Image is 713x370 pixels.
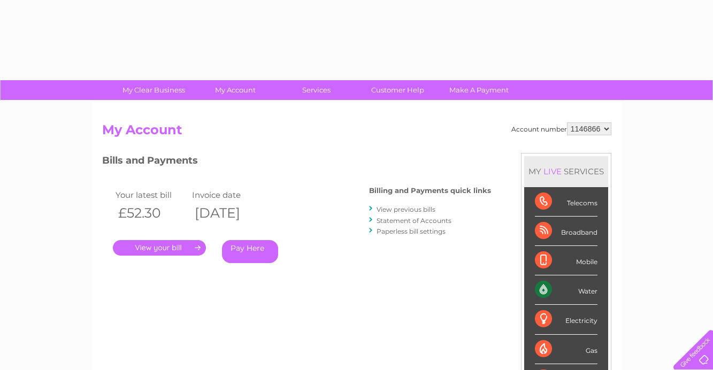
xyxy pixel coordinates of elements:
a: View previous bills [377,205,435,213]
h2: My Account [102,122,611,143]
div: Telecoms [535,187,597,217]
a: . [113,240,206,256]
div: Electricity [535,305,597,334]
a: Services [272,80,361,100]
a: Make A Payment [435,80,523,100]
div: Account number [511,122,611,135]
td: Invoice date [189,188,266,202]
a: Customer Help [354,80,442,100]
div: Gas [535,335,597,364]
a: My Clear Business [110,80,198,100]
a: Paperless bill settings [377,227,446,235]
h3: Bills and Payments [102,153,491,172]
th: [DATE] [189,202,266,224]
a: Pay Here [222,240,278,263]
td: Your latest bill [113,188,190,202]
h4: Billing and Payments quick links [369,187,491,195]
div: Broadband [535,217,597,246]
div: Water [535,275,597,305]
div: MY SERVICES [524,156,608,187]
th: £52.30 [113,202,190,224]
div: Mobile [535,246,597,275]
a: Statement of Accounts [377,217,451,225]
div: LIVE [541,166,564,176]
a: My Account [191,80,279,100]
